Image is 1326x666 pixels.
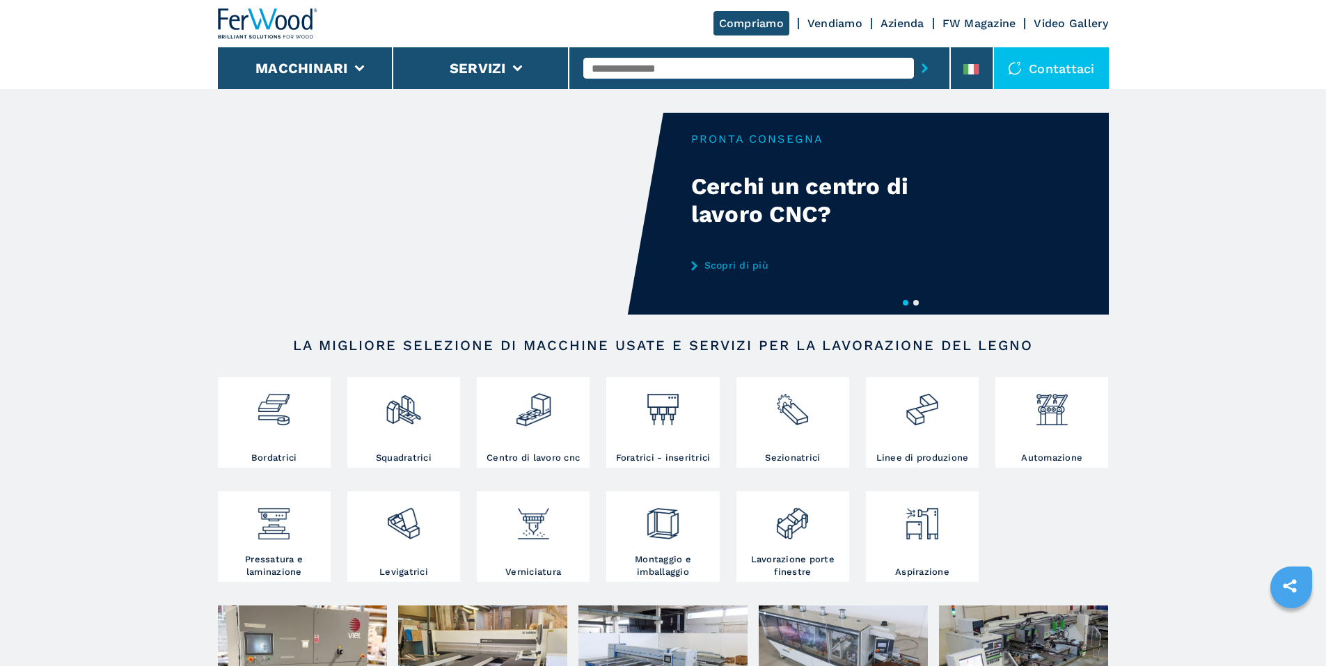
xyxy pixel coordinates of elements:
[218,8,318,39] img: Ferwood
[487,452,580,464] h3: Centro di lavoro cnc
[691,260,964,271] a: Scopri di più
[218,491,331,582] a: Pressatura e laminazione
[379,566,428,578] h3: Levigatrici
[774,495,811,542] img: lavorazione_porte_finestre_2.png
[1272,569,1307,603] a: sharethis
[610,553,716,578] h3: Montaggio e imballaggio
[903,381,940,428] img: linee_di_produzione_2.png
[616,452,711,464] h3: Foratrici - inseritrici
[913,300,919,306] button: 2
[1021,452,1082,464] h3: Automazione
[221,553,327,578] h3: Pressatura e laminazione
[515,381,552,428] img: centro_di_lavoro_cnc_2.png
[895,566,949,578] h3: Aspirazione
[477,377,590,468] a: Centro di lavoro cnc
[903,495,940,542] img: aspirazione_1.png
[736,491,849,582] a: Lavorazione porte finestre
[876,452,969,464] h3: Linee di produzione
[218,377,331,468] a: Bordatrici
[347,377,460,468] a: Squadratrici
[1034,17,1108,30] a: Video Gallery
[251,452,297,464] h3: Bordatrici
[1034,381,1071,428] img: automazione.png
[866,491,979,582] a: Aspirazione
[477,491,590,582] a: Verniciatura
[515,495,552,542] img: verniciatura_1.png
[255,495,292,542] img: pressa-strettoia.png
[606,491,719,582] a: Montaggio e imballaggio
[914,52,936,84] button: submit-button
[995,377,1108,468] a: Automazione
[262,337,1064,354] h2: LA MIGLIORE SELEZIONE DI MACCHINE USATE E SERVIZI PER LA LAVORAZIONE DEL LEGNO
[385,381,422,428] img: squadratrici_2.png
[713,11,789,35] a: Compriamo
[255,381,292,428] img: bordatrici_1.png
[505,566,561,578] h3: Verniciatura
[645,381,681,428] img: foratrici_inseritrici_2.png
[255,60,348,77] button: Macchinari
[1008,61,1022,75] img: Contattaci
[606,377,719,468] a: Foratrici - inseritrici
[376,452,432,464] h3: Squadratrici
[942,17,1016,30] a: FW Magazine
[218,113,663,315] video: Your browser does not support the video tag.
[645,495,681,542] img: montaggio_imballaggio_2.png
[740,553,846,578] h3: Lavorazione porte finestre
[736,377,849,468] a: Sezionatrici
[347,491,460,582] a: Levigatrici
[994,47,1109,89] div: Contattaci
[807,17,862,30] a: Vendiamo
[903,300,908,306] button: 1
[881,17,924,30] a: Azienda
[866,377,979,468] a: Linee di produzione
[765,452,820,464] h3: Sezionatrici
[450,60,506,77] button: Servizi
[385,495,422,542] img: levigatrici_2.png
[774,381,811,428] img: sezionatrici_2.png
